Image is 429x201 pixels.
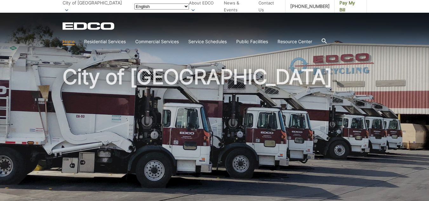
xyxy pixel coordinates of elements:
a: Public Facilities [236,38,268,45]
a: EDCD logo. Return to the homepage. [63,22,115,30]
a: Residential Services [84,38,126,45]
a: Home [63,38,75,45]
a: Commercial Services [135,38,179,45]
select: Select a language [134,3,189,10]
a: Service Schedules [188,38,227,45]
a: Resource Center [278,38,312,45]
